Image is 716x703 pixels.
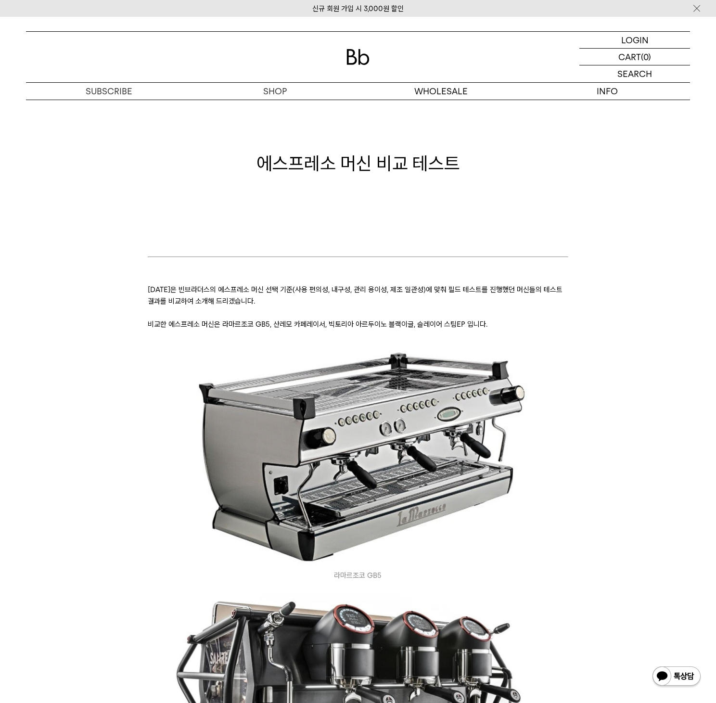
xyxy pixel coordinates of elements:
p: CART [618,49,641,65]
img: 카카오톡 채널 1:1 채팅 버튼 [652,665,702,689]
h1: 에스프레소 머신 비교 테스트 [26,151,690,176]
a: SUBSCRIBE [26,83,192,100]
i: 라마르조코 GB5 [148,570,568,581]
p: [DATE]은 빈브라더스의 에스프레소 머신 선택 기준(사용 편의성, 내구성, 관리 용이성, 제조 일관성)에 맞춰 필드 테스트를 진행했던 머신들의 테스트 결과를 비교하여 소개해... [148,284,568,307]
a: CART (0) [579,49,690,65]
img: e8597aed509e27d0911c692d6c2a6eef_145819.jpg [148,342,568,565]
p: LOGIN [621,32,649,48]
p: (0) [641,49,651,65]
p: SEARCH [617,65,652,82]
a: SHOP [192,83,358,100]
p: WHOLESALE [358,83,524,100]
p: INFO [524,83,690,100]
a: 신규 회원 가입 시 3,000원 할인 [312,4,404,13]
p: 비교한 에스프레소 머신은 라마르조코 GB5, 산레모 카페레이서, 빅토리아 아르두이노 블랙이글, 슬레이어 스팀EP 입니다. [148,319,568,330]
a: LOGIN [579,32,690,49]
img: 로고 [346,49,370,65]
